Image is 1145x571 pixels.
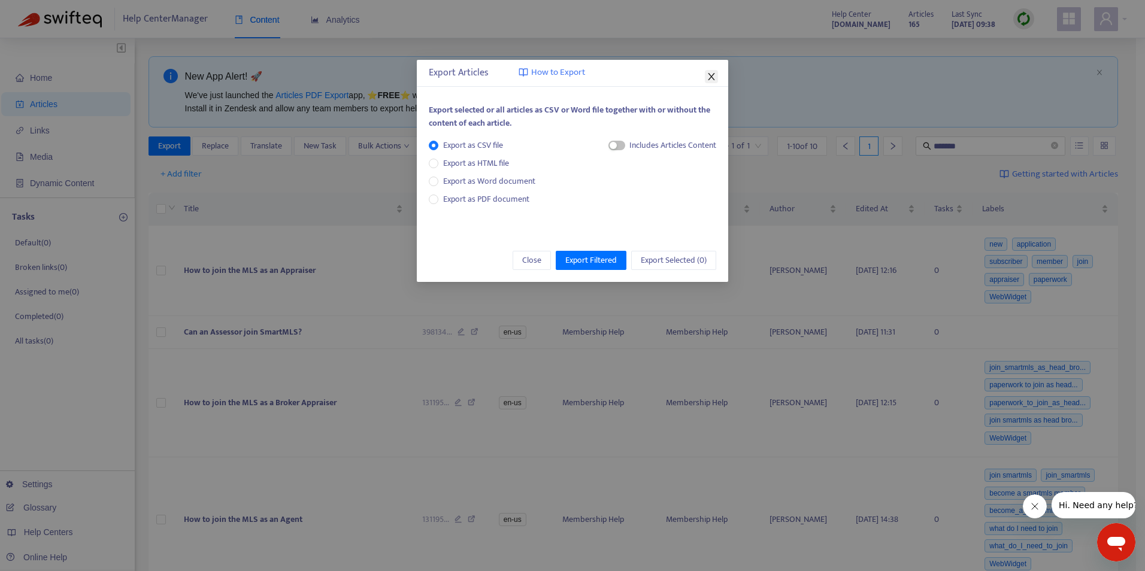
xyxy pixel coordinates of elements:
button: Export Selected (0) [631,251,716,270]
iframe: Close message [1023,494,1047,518]
button: Close [705,70,718,83]
img: image-link [519,68,528,77]
div: Includes Articles Content [629,139,716,152]
button: Export Filtered [556,251,626,270]
span: Close [522,254,541,267]
a: How to Export [519,66,585,80]
button: Close [513,251,551,270]
span: Export Filtered [565,254,617,267]
iframe: Button to launch messaging window [1097,523,1135,561]
span: Export as Word document [438,175,540,188]
span: Export as PDF document [443,192,529,206]
span: Export selected or all articles as CSV or Word file together with or without the content of each ... [429,103,710,130]
span: close [707,72,716,81]
span: Export as CSV file [438,139,508,152]
div: Export Articles [429,66,716,80]
span: How to Export [531,66,585,80]
iframe: Message from company [1052,492,1135,518]
span: Export as HTML file [438,157,514,170]
span: Hi. Need any help? [7,8,86,18]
